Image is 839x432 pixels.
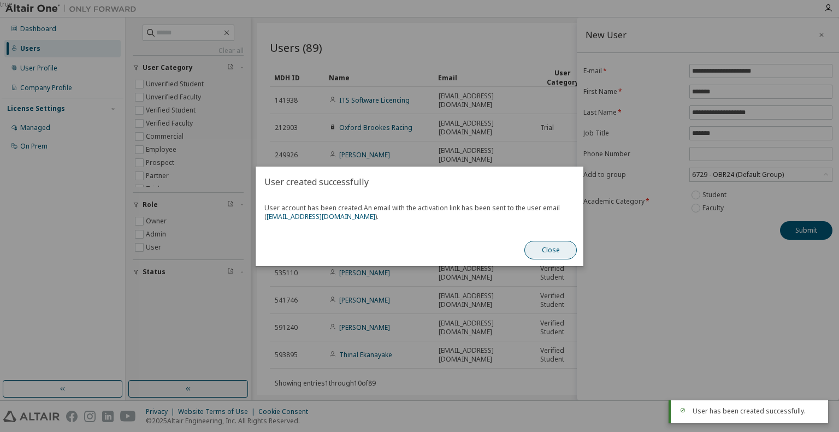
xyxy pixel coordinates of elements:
span: An email with the activation link has been sent to the user email ( ). [264,203,560,221]
a: [EMAIL_ADDRESS][DOMAIN_NAME] [267,212,375,221]
h2: User created successfully [256,167,583,197]
div: User has been created successfully. [693,407,819,416]
button: Close [524,241,577,259]
span: User account has been created. [264,204,575,221]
